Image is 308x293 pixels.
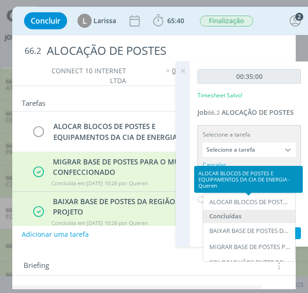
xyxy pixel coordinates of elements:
[203,130,296,139] div: Selecione a tarefa
[194,166,303,193] div: ALOCAR BLOCOS DE POSTES E EQUIPAMENTOS DA CIA DE ENERGIA - Queren
[203,210,295,223] div: Concluídas
[209,198,291,206] div: ALOCAR BLOCOS DE POSTES E EQUIPAMENTOS DA CIA DE ENERGIA - Queren
[51,180,148,187] span: Concluída em [DATE] 10:26 por Queren
[25,46,41,56] span: 66.2
[43,39,283,62] div: ALOCAÇÃO DE POSTES
[222,108,294,117] span: ALOCAÇÃO DE POSTES
[209,259,291,267] div: COLOCAR VÃOS ENTRE POSTES - Queren
[295,13,303,21] div: 2
[51,66,126,85] a: CONNECT 10 INTERNET LTDA
[77,14,116,28] button: LLarissa
[151,13,187,28] button: 65:40
[209,243,291,251] div: MIGRAR BASE DE POSTES PARA O MUB CONFECCIONADO - Queren
[288,13,303,28] button: 2
[12,7,296,289] div: dialog
[200,16,253,26] span: Finalização
[94,17,116,24] span: Larissa
[209,227,291,235] div: BAIXAR BASE DE POSTES DA REGIÃO DO PROJETO - Queren
[50,156,192,178] div: MIGRAR BASE DE POSTES PARA O MUB CONFECCIONADO
[21,226,89,243] button: Adicionar uma tarefa
[199,15,254,27] button: Finalização
[50,196,192,217] div: BAIXAR BASE DE POSTES DA REGIÃO DO PROJETO
[24,12,67,29] button: Concluir
[172,66,283,85] a: 036.06.25-SA-[GEOGRAPHIC_DATA]-CONNECT10-CPFL
[22,96,45,108] span: Tarefas
[167,16,184,25] span: 65:40
[24,260,49,272] span: Briefing
[31,17,60,25] span: Concluir
[203,161,226,169] div: Cancelar
[51,219,148,226] span: Concluída em [DATE] 10:26 por Queren
[49,121,193,143] div: ALOCAR BLOCOS DE POSTES E EQUIPAMENTOS DA CIA DE ENERGIA
[77,14,92,28] div: L
[197,91,242,100] p: Timesheet Salvo!
[197,108,294,117] a: Job66.2ALOCAÇÃO DE POSTES
[208,108,220,117] span: 66.2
